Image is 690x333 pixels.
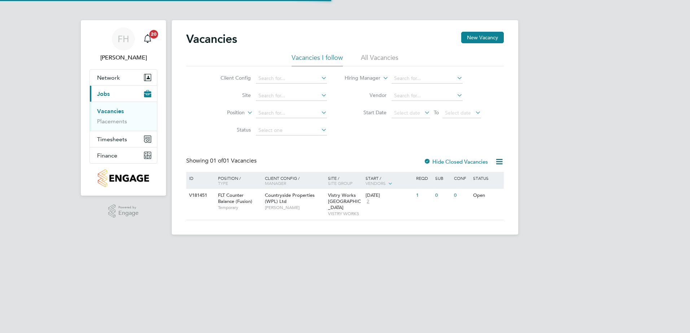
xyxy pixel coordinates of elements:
[328,192,361,210] span: Vistry Works [GEOGRAPHIC_DATA]
[392,91,463,101] input: Search for...
[97,118,127,125] a: Placements
[345,109,387,116] label: Start Date
[187,189,213,202] div: V181451
[265,192,315,204] span: Countryside Properties (WPL) Ltd
[140,27,155,50] a: 20
[218,180,228,186] span: Type
[209,126,251,133] label: Status
[97,74,120,81] span: Network
[366,192,412,199] div: [DATE]
[97,152,117,159] span: Finance
[187,172,213,184] div: ID
[209,75,251,81] label: Client Config
[98,169,149,187] img: countryside-properties-logo-retina.png
[326,172,364,189] div: Site /
[461,32,504,43] button: New Vacancy
[414,172,433,184] div: Reqd
[90,70,157,85] button: Network
[366,180,386,186] span: Vendors
[345,92,387,98] label: Vendor
[118,210,139,216] span: Engage
[392,74,463,84] input: Search for...
[452,189,471,202] div: 0
[118,34,129,44] span: FH
[433,189,452,202] div: 0
[471,172,503,184] div: Status
[89,169,157,187] a: Go to home page
[203,109,245,116] label: Position
[256,108,327,118] input: Search for...
[81,20,166,196] nav: Main navigation
[149,30,158,39] span: 20
[445,110,471,116] span: Select date
[186,157,258,165] div: Showing
[361,53,398,66] li: All Vacancies
[292,53,343,66] li: Vacancies I follow
[471,189,503,202] div: Open
[90,102,157,131] div: Jobs
[328,180,353,186] span: Site Group
[90,131,157,147] button: Timesheets
[90,86,157,102] button: Jobs
[118,204,139,210] span: Powered by
[218,205,261,210] span: Temporary
[432,108,441,117] span: To
[210,157,257,164] span: 01 Vacancies
[209,92,251,98] label: Site
[97,90,110,97] span: Jobs
[89,53,157,62] span: Fidel Hill
[97,108,124,115] a: Vacancies
[256,74,327,84] input: Search for...
[414,189,433,202] div: 1
[328,211,362,217] span: VISTRY WORKS
[265,205,324,210] span: [PERSON_NAME]
[433,172,452,184] div: Sub
[366,199,370,205] span: 2
[452,172,471,184] div: Conf
[108,204,139,218] a: Powered byEngage
[394,110,420,116] span: Select date
[213,172,263,189] div: Position /
[218,192,252,204] span: FLT Counter Balance (Fusion)
[97,136,127,143] span: Timesheets
[90,147,157,163] button: Finance
[256,91,327,101] input: Search for...
[186,32,237,46] h2: Vacancies
[424,158,488,165] label: Hide Closed Vacancies
[89,27,157,62] a: FH[PERSON_NAME]
[364,172,414,190] div: Start /
[265,180,286,186] span: Manager
[210,157,223,164] span: 01 of
[339,75,380,82] label: Hiring Manager
[263,172,326,189] div: Client Config /
[256,125,327,136] input: Select one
